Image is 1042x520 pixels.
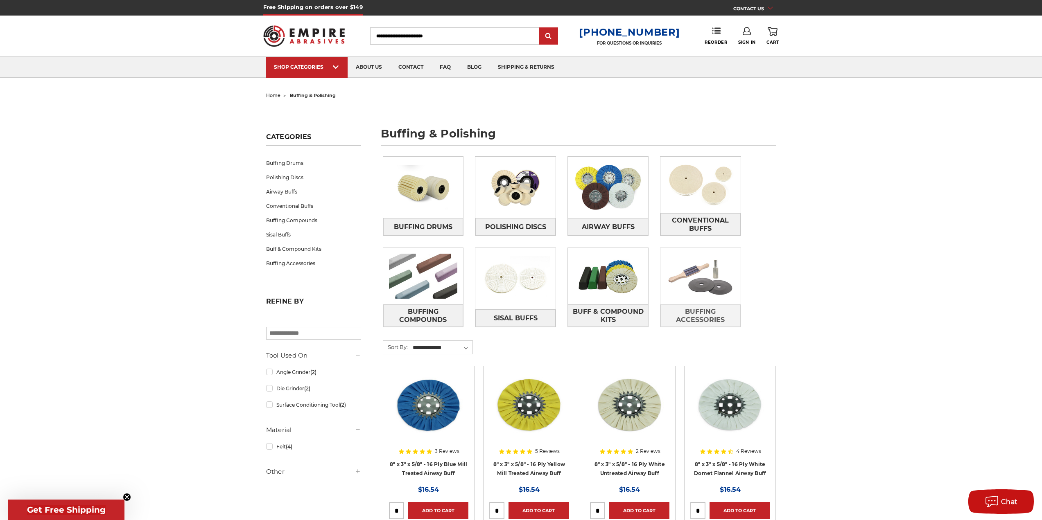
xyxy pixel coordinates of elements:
a: 8 x 3 x 5/8 airway buff yellow mill treatment [489,372,569,477]
span: Sisal Buffs [494,311,538,325]
img: Polishing Discs [475,159,556,216]
a: faq [432,57,459,78]
h5: Tool Used On [266,351,361,360]
a: Felt [266,439,361,454]
span: Sign In [738,40,756,45]
h5: Refine by [266,297,361,310]
a: Add to Cart [710,502,770,519]
span: $16.54 [619,486,640,493]
img: Airway Buffs [568,159,648,216]
a: Angle Grinder [266,365,361,379]
div: Get Free ShippingClose teaser [8,500,124,520]
a: shipping & returns [490,57,563,78]
img: Buff & Compound Kits [568,248,648,304]
a: Conventional Buffs [266,199,361,213]
span: $16.54 [519,486,540,493]
a: Buff & Compound Kits [568,304,648,327]
a: about us [348,57,390,78]
span: Polishing Discs [485,220,546,234]
span: $16.54 [720,486,741,493]
span: (2) [304,385,310,392]
img: Empire Abrasives [263,20,345,52]
a: [PHONE_NUMBER] [579,26,680,38]
h5: Material [266,425,361,435]
span: Airway Buffs [582,220,635,234]
img: blue mill treated 8 inch airway buffing wheel [389,372,468,437]
h1: buffing & polishing [381,128,776,146]
img: Conventional Buffs [660,157,741,213]
a: home [266,92,280,98]
a: Airway Buffs [266,185,361,199]
span: $16.54 [418,486,439,493]
a: Buffing Accessories [660,304,741,327]
img: 8 inch white domet flannel airway buffing wheel [690,372,770,437]
a: Polishing Discs [266,170,361,185]
a: Buffing Accessories [266,256,361,270]
span: buffing & polishing [290,92,336,98]
a: Buffing Compounds [383,304,463,327]
span: Chat [1001,498,1018,506]
img: Buffing Drums [383,159,463,216]
span: Buffing Compounds [384,305,463,327]
a: 8 inch white domet flannel airway buffing wheel [690,372,770,477]
a: Add to Cart [509,502,569,519]
input: Submit [540,28,557,45]
span: (2) [340,402,346,408]
span: Buffing Accessories [661,305,740,327]
a: Buffing Drums [266,156,361,170]
span: Buffing Drums [394,220,452,234]
a: contact [390,57,432,78]
a: Surface Conditioning Tool [266,398,361,412]
span: (4) [286,443,292,450]
a: Die Grinder [266,381,361,396]
a: CONTACT US [733,4,779,16]
a: Sisal Buffs [475,309,556,327]
a: blog [459,57,490,78]
img: Sisal Buffs [475,250,556,307]
a: Buffing Drums [383,218,463,236]
h5: Categories [266,133,361,146]
a: Buffing Compounds [266,213,361,227]
a: Airway Buffs [568,218,648,236]
a: Sisal Buffs [266,227,361,242]
a: Add to Cart [408,502,468,519]
label: Sort By: [383,341,408,353]
a: Polishing Discs [475,218,556,236]
span: Get Free Shipping [27,505,106,515]
a: 8 inch untreated airway buffing wheel [590,372,669,477]
span: Cart [766,40,779,45]
a: Reorder [705,27,727,45]
span: (2) [310,369,316,375]
a: Add to Cart [609,502,669,519]
a: Cart [766,27,779,45]
a: blue mill treated 8 inch airway buffing wheel [389,372,468,477]
img: Buffing Accessories [660,248,741,304]
p: FOR QUESTIONS OR INQUIRIES [579,41,680,46]
select: Sort By: [411,342,472,354]
button: Chat [968,489,1034,514]
a: Conventional Buffs [660,213,741,236]
img: Buffing Compounds [383,248,463,304]
img: 8 x 3 x 5/8 airway buff yellow mill treatment [489,372,569,437]
img: 8 inch untreated airway buffing wheel [590,372,669,437]
span: Reorder [705,40,727,45]
button: Close teaser [123,493,131,501]
div: SHOP CATEGORIES [274,64,339,70]
h5: Other [266,467,361,477]
span: Conventional Buffs [661,214,740,236]
a: Buff & Compound Kits [266,242,361,256]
